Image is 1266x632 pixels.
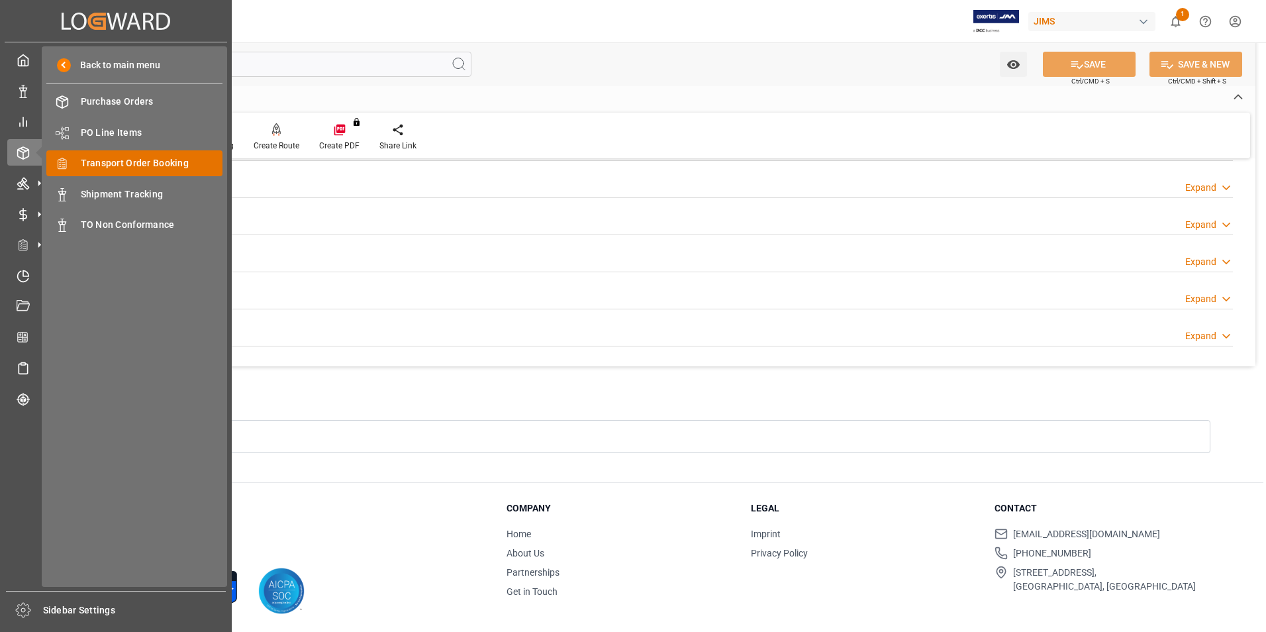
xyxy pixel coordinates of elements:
a: Purchase Orders [46,89,222,115]
h3: Contact [995,501,1222,515]
button: SAVE & NEW [1149,52,1242,77]
img: Exertis%20JAM%20-%20Email%20Logo.jpg_1722504956.jpg [973,10,1019,33]
div: Create Route [254,140,299,152]
span: PO Line Items [81,126,223,140]
a: My Cockpit [7,47,224,73]
div: Expand [1185,255,1216,269]
a: Sailing Schedules [7,355,224,381]
a: Transport Order Booking [46,150,222,176]
a: Imprint [751,529,781,539]
a: About Us [507,548,544,558]
span: Shipment Tracking [81,187,223,201]
a: Timeslot Management V2 [7,262,224,288]
span: Purchase Orders [81,95,223,109]
div: Expand [1185,292,1216,306]
h3: Company [507,501,734,515]
span: Ctrl/CMD + S [1071,76,1110,86]
span: [STREET_ADDRESS], [GEOGRAPHIC_DATA], [GEOGRAPHIC_DATA] [1013,566,1196,594]
a: Privacy Policy [751,548,808,558]
a: Get in Touch [507,586,558,597]
a: Document Management [7,293,224,319]
button: show 1 new notifications [1161,7,1191,36]
div: JIMS [1028,12,1155,31]
span: Ctrl/CMD + Shift + S [1168,76,1226,86]
button: SAVE [1043,52,1136,77]
a: Home [507,529,531,539]
a: Data Management [7,78,224,103]
span: TO Non Conformance [81,218,223,232]
button: JIMS [1028,9,1161,34]
a: Partnerships [507,567,560,578]
span: [PHONE_NUMBER] [1013,547,1091,560]
a: CO2 Calculator [7,324,224,350]
span: [EMAIL_ADDRESS][DOMAIN_NAME] [1013,527,1160,541]
h3: Legal [751,501,979,515]
a: Shipment Tracking [46,181,222,207]
div: Expand [1185,218,1216,232]
button: Help Center [1191,7,1220,36]
img: AICPA SOC [258,568,305,614]
input: Search Fields [61,52,471,77]
div: Share Link [379,140,416,152]
p: Version [DATE] [87,544,473,556]
a: PO Line Items [46,119,222,145]
span: Sidebar Settings [43,604,226,617]
span: 1 [1176,8,1189,21]
a: Tracking Shipment [7,386,224,411]
span: Transport Order Booking [81,156,223,170]
p: © 2025 Logward. All rights reserved. [87,532,473,544]
button: open menu [1000,52,1027,77]
a: My Reports [7,109,224,134]
div: Expand [1185,181,1216,195]
a: TO Non Conformance [46,212,222,238]
span: Back to main menu [71,58,160,72]
div: Expand [1185,329,1216,343]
